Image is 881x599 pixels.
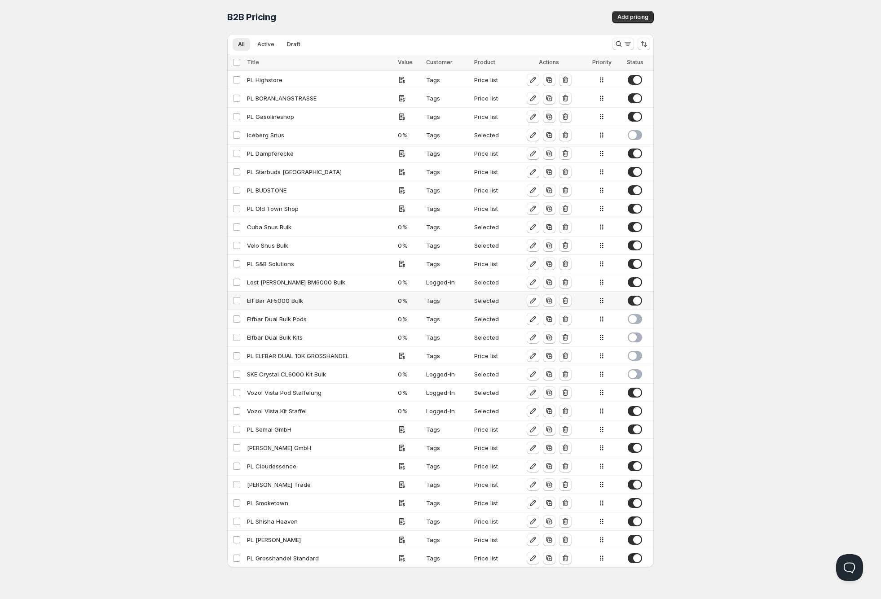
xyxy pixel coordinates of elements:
span: Priority [592,59,612,66]
div: Tags [426,296,469,305]
div: Price list [474,204,511,213]
span: Actions [539,59,559,66]
div: Tags [426,498,469,507]
div: Tags [426,443,469,452]
div: Selected [474,241,511,250]
div: Price list [474,186,511,195]
span: Value [398,59,413,66]
span: Customer [426,59,453,66]
span: Add pricing [617,13,648,21]
div: Price list [474,535,511,544]
div: Tags [426,186,469,195]
div: Selected [474,278,511,287]
div: Price list [474,462,511,471]
div: Tags [426,223,469,232]
div: Selected [474,131,511,140]
div: Tags [426,241,469,250]
div: Logged-In [426,388,469,397]
div: Price list [474,351,511,360]
div: [PERSON_NAME] Trade [247,480,392,489]
div: Elf Bar AF5000 Bulk [247,296,392,305]
div: 0 % [398,241,421,250]
div: Velo Snus Bulk [247,241,392,250]
div: PL BUDSTONE [247,186,392,195]
div: [PERSON_NAME] GmbH [247,443,392,452]
div: Tags [426,259,469,268]
div: PL Old Town Shop [247,204,392,213]
div: Tags [426,75,469,84]
div: 0 % [398,333,421,342]
div: Cuba Snus Bulk [247,223,392,232]
div: 0 % [398,278,421,287]
div: Logged-In [426,370,469,379]
div: PL BORANLANGSTRASSE [247,94,392,103]
div: Price list [474,167,511,176]
div: PL Grosshandel Standard [247,554,392,563]
div: Tags [426,554,469,563]
div: 0 % [398,370,421,379]
span: All [238,41,245,48]
button: Search and filter results [612,38,634,50]
div: Tags [426,425,469,434]
div: 0 % [398,388,421,397]
button: Sort the results [638,38,650,50]
div: Vozol Vista Pod Staffelung [247,388,392,397]
div: PL [PERSON_NAME] [247,535,392,544]
div: PL Cloudessence [247,462,392,471]
div: Selected [474,223,511,232]
div: Selected [474,333,511,342]
span: Title [247,59,259,66]
div: Vozol Vista Kit Staffel [247,407,392,415]
div: Selected [474,296,511,305]
div: Price list [474,149,511,158]
div: PL ELFBAR DUAL 10K GROSSHANDEL [247,351,392,360]
div: 0 % [398,131,421,140]
div: PL Gasolineshop [247,112,392,121]
div: Tags [426,315,469,324]
div: Tags [426,480,469,489]
div: Tags [426,94,469,103]
div: Price list [474,517,511,526]
div: 0 % [398,315,421,324]
div: Price list [474,443,511,452]
div: 0 % [398,407,421,415]
div: Tags [426,131,469,140]
div: Logged-In [426,278,469,287]
div: Price list [474,75,511,84]
div: PL Semal GmbH [247,425,392,434]
span: Product [474,59,495,66]
div: Tags [426,462,469,471]
div: Price list [474,94,511,103]
span: Draft [287,41,300,48]
div: PL Highstore [247,75,392,84]
div: Tags [426,517,469,526]
div: Price list [474,112,511,121]
div: Tags [426,112,469,121]
div: Selected [474,370,511,379]
div: PL Smoketown [247,498,392,507]
div: Tags [426,535,469,544]
span: Status [627,59,643,66]
button: Add pricing [612,11,654,23]
div: Selected [474,315,511,324]
div: Iceberg Snus [247,131,392,140]
div: SKE Crystal CL6000 Kit Bulk [247,370,392,379]
div: PL S&B Solutions [247,259,392,268]
iframe: Help Scout Beacon - Open [836,554,863,581]
div: Selected [474,388,511,397]
div: Logged-In [426,407,469,415]
div: Lost [PERSON_NAME] BM6000 Bulk [247,278,392,287]
div: Price list [474,480,511,489]
div: Price list [474,554,511,563]
span: Active [257,41,274,48]
div: Price list [474,425,511,434]
div: PL Starbuds [GEOGRAPHIC_DATA] [247,167,392,176]
div: Tags [426,149,469,158]
div: Tags [426,333,469,342]
div: Elfbar Dual Bulk Kits [247,333,392,342]
div: PL Shisha Heaven [247,517,392,526]
div: Selected [474,407,511,415]
span: B2B Pricing [227,12,276,22]
div: 0 % [398,296,421,305]
div: Price list [474,498,511,507]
